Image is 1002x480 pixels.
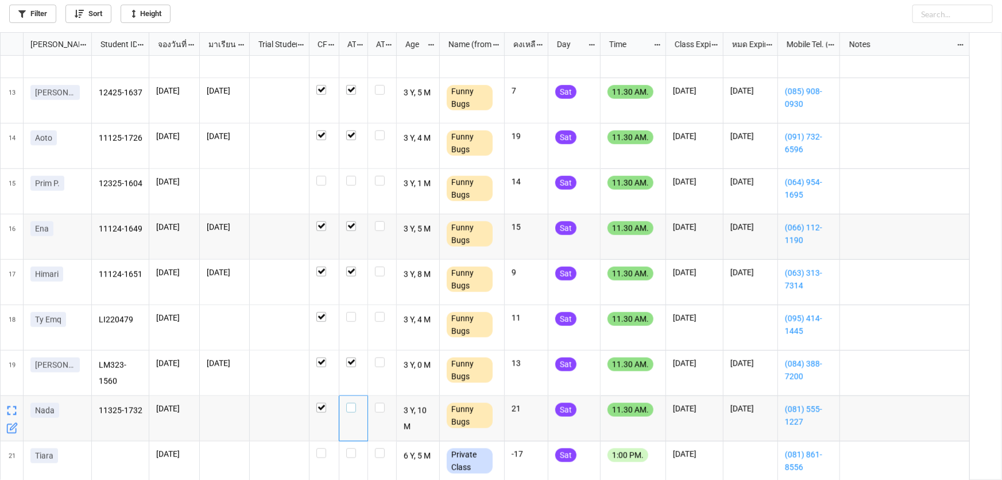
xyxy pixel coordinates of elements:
p: [DATE] [207,130,242,142]
p: [DATE] [673,267,716,278]
div: คงเหลือ (from Nick Name) [506,38,536,51]
div: หมด Expired date (from [PERSON_NAME] Name) [725,38,765,51]
p: [DATE] [673,403,716,414]
p: [DATE] [207,358,242,369]
div: Funny Bugs [447,312,493,337]
span: 17 [9,260,16,305]
a: (085) 908-0930 [785,85,833,110]
div: grid [1,33,92,56]
div: 11.30 AM. [608,176,653,190]
span: 14 [9,124,16,168]
a: (064) 954-1695 [785,176,833,201]
div: Sat [555,267,577,281]
p: 3 Y, 5 M [404,221,433,237]
div: Sat [555,403,577,417]
p: Ena [35,223,49,235]
p: [DATE] [207,267,242,278]
div: จองวันที่ [151,38,188,51]
div: Sat [555,176,577,190]
div: Sat [555,130,577,144]
p: 3 Y, 10 M [404,403,433,434]
span: 18 [9,305,16,350]
p: [DATE] [730,130,771,142]
div: Day [550,38,588,51]
p: Ty Emq [35,314,61,325]
p: [DATE] [730,176,771,187]
p: [DATE] [673,85,716,97]
p: 12325-1604 [99,176,142,192]
div: Funny Bugs [447,130,493,156]
div: Sat [555,85,577,99]
div: Class Expiration [668,38,711,51]
p: Tiara [35,450,53,462]
p: 13 [512,358,541,369]
div: Funny Bugs [447,358,493,383]
div: Funny Bugs [447,403,493,428]
p: [DATE] [730,358,771,369]
p: [DATE] [673,312,716,324]
div: [PERSON_NAME] Name [24,38,79,51]
p: [DATE] [156,312,192,324]
span: 16 [9,214,16,259]
div: ATK [369,38,385,51]
p: [DATE] [156,448,192,460]
p: 3 Y, 0 M [404,358,433,374]
p: [DATE] [207,221,242,233]
p: Aoto [35,132,52,144]
p: [DATE] [156,358,192,369]
p: [DATE] [730,85,771,97]
a: Sort [65,5,111,23]
div: 1:00 PM. [608,448,648,462]
p: 3 Y, 5 M [404,85,433,101]
p: [DATE] [730,267,771,278]
p: [DATE] [156,176,192,187]
p: [DATE] [207,85,242,97]
p: LI220479 [99,312,142,328]
p: [PERSON_NAME] [35,87,75,98]
span: 15 [9,169,16,214]
div: 11.30 AM. [608,267,653,281]
p: 19 [512,130,541,142]
a: Filter [9,5,56,23]
p: 3 Y, 8 M [404,267,433,283]
p: [PERSON_NAME] [35,359,75,371]
p: [DATE] [156,267,192,278]
div: 11.30 AM. [608,403,653,417]
div: 11.30 AM. [608,85,653,99]
div: Sat [555,312,577,326]
p: [DATE] [673,176,716,187]
p: 15 [512,221,541,233]
div: 11.30 AM. [608,221,653,235]
a: (084) 388-7200 [785,358,833,383]
div: Funny Bugs [447,85,493,110]
div: Funny Bugs [447,267,493,292]
p: [DATE] [730,221,771,233]
p: 11124-1649 [99,221,142,237]
div: ATT [341,38,357,51]
div: Sat [555,448,577,462]
div: Funny Bugs [447,176,493,201]
div: 11.30 AM. [608,312,653,326]
div: CF [311,38,327,51]
p: 6 Y, 5 M [404,448,433,464]
p: Nada [35,405,55,416]
div: Name (from Class) [442,38,492,51]
div: Funny Bugs [447,221,493,247]
p: [DATE] [156,85,192,97]
p: [DATE] [156,221,192,233]
div: Private Class [447,448,493,474]
p: 3 Y, 4 M [404,130,433,147]
div: Mobile Tel. (from Nick Name) [780,38,827,51]
a: (081) 861-8556 [785,448,833,474]
a: (095) 414-1445 [785,312,833,337]
p: -17 [512,448,541,460]
input: Search... [912,5,993,23]
p: 11 [512,312,541,324]
p: 11125-1726 [99,130,142,147]
p: Himari [35,268,59,280]
p: 7 [512,85,541,97]
p: [DATE] [156,403,192,414]
a: (066) 112-1190 [785,221,833,247]
p: [DATE] [673,448,716,460]
p: [DATE] [673,358,716,369]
